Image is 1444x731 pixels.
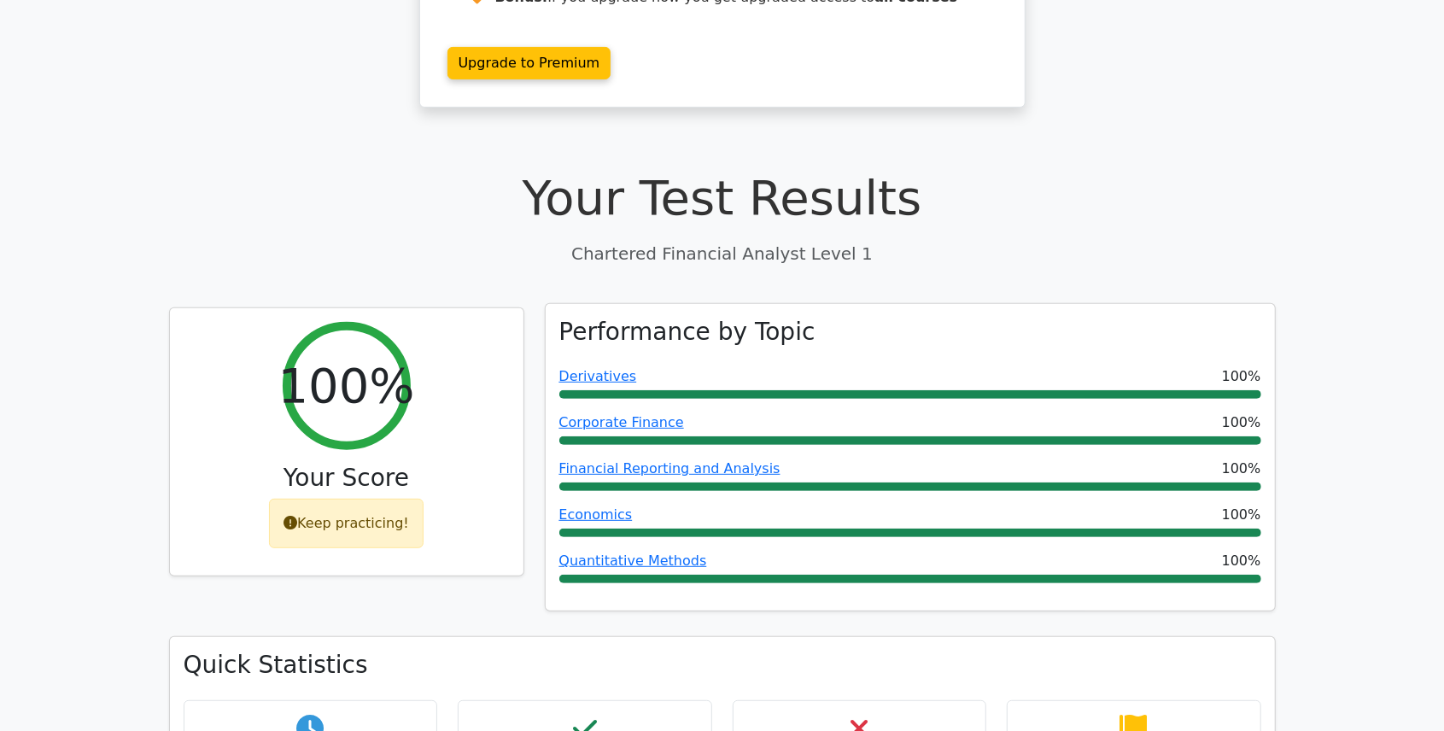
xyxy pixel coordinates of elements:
a: Economics [559,506,633,523]
div: Keep practicing! [269,499,424,548]
a: Upgrade to Premium [447,47,611,79]
a: Financial Reporting and Analysis [559,460,780,477]
h1: Your Test Results [169,169,1276,226]
h2: 100% [278,357,414,414]
span: 100% [1222,551,1261,571]
h3: Quick Statistics [184,651,1261,680]
h3: Your Score [184,464,510,493]
span: 100% [1222,412,1261,433]
a: Quantitative Methods [559,553,707,569]
a: Derivatives [559,368,637,384]
h3: Performance by Topic [559,318,816,347]
span: 100% [1222,459,1261,479]
span: 100% [1222,505,1261,525]
a: Corporate Finance [559,414,684,430]
p: Chartered Financial Analyst Level 1 [169,241,1276,266]
span: 100% [1222,366,1261,387]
